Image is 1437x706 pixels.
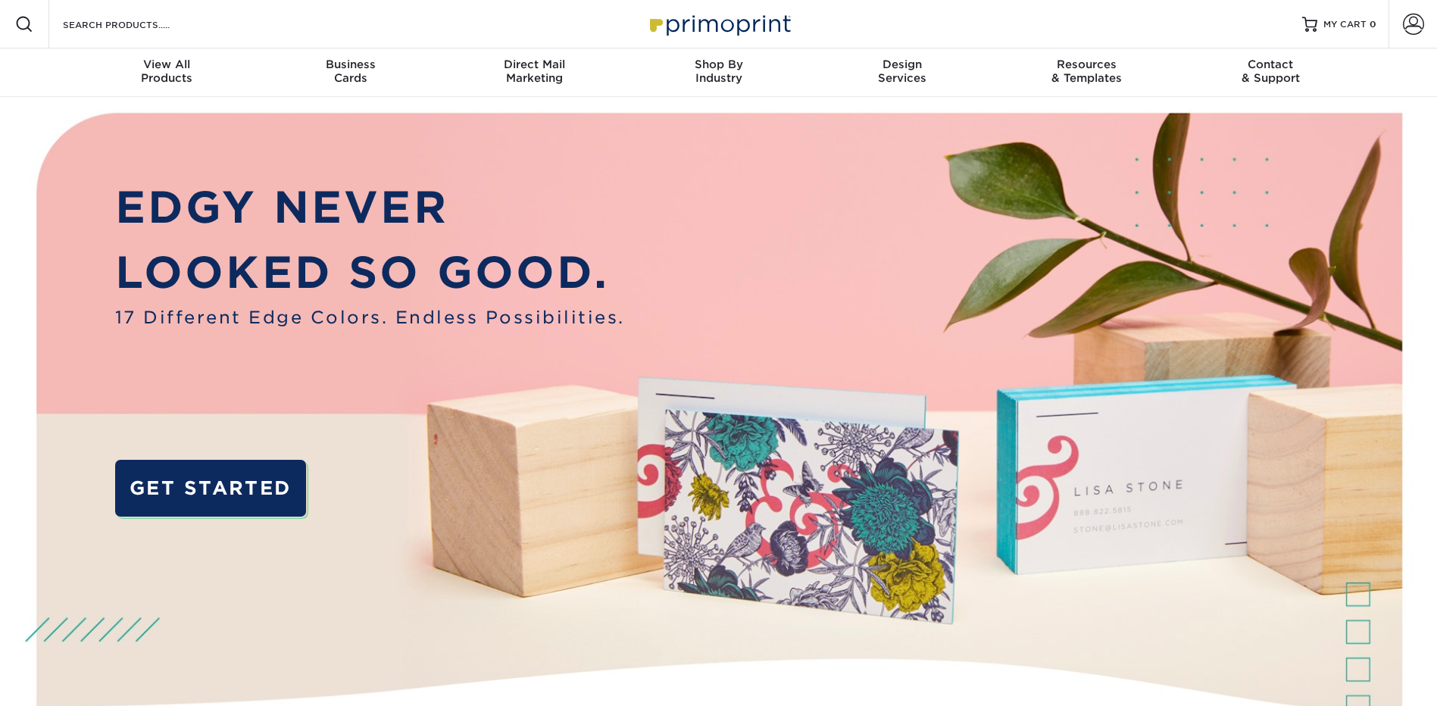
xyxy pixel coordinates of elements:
[626,58,811,71] span: Shop By
[1179,58,1363,71] span: Contact
[1179,58,1363,85] div: & Support
[1179,48,1363,97] a: Contact& Support
[643,8,795,40] img: Primoprint
[75,58,259,71] span: View All
[626,48,811,97] a: Shop ByIndustry
[115,175,625,239] p: EDGY NEVER
[442,58,626,85] div: Marketing
[115,240,625,305] p: LOOKED SO GOOD.
[442,48,626,97] a: Direct MailMarketing
[995,58,1179,71] span: Resources
[75,58,259,85] div: Products
[115,305,625,330] span: 17 Different Edge Colors. Endless Possibilities.
[1323,18,1367,31] span: MY CART
[75,48,259,97] a: View AllProducts
[811,48,995,97] a: DesignServices
[442,58,626,71] span: Direct Mail
[995,58,1179,85] div: & Templates
[995,48,1179,97] a: Resources& Templates
[258,48,442,97] a: BusinessCards
[811,58,995,71] span: Design
[626,58,811,85] div: Industry
[258,58,442,71] span: Business
[115,460,306,517] a: GET STARTED
[61,15,209,33] input: SEARCH PRODUCTS.....
[811,58,995,85] div: Services
[258,58,442,85] div: Cards
[1370,19,1376,30] span: 0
